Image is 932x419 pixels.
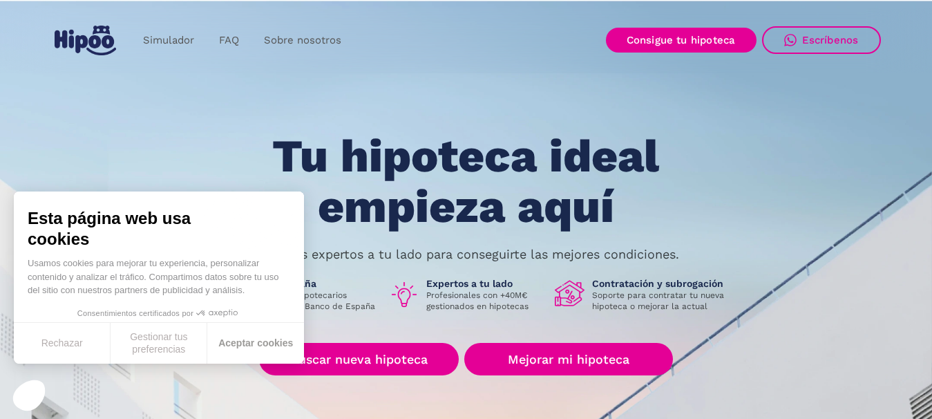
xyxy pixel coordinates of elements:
[592,290,734,312] p: Soporte para contratar tu nueva hipoteca o mejorar la actual
[606,28,757,53] a: Consigue tu hipoteca
[236,277,378,290] h1: Banco de España
[426,277,544,290] h1: Expertos a tu lado
[592,277,734,290] h1: Contratación y subrogación
[131,27,207,54] a: Simulador
[204,131,727,232] h1: Tu hipoteca ideal empieza aquí
[52,20,120,61] a: home
[426,290,544,312] p: Profesionales con +40M€ gestionados en hipotecas
[802,34,859,46] div: Escríbenos
[254,249,679,260] p: Nuestros expertos a tu lado para conseguirte las mejores condiciones.
[464,343,672,375] a: Mejorar mi hipoteca
[207,27,251,54] a: FAQ
[259,343,459,375] a: Buscar nueva hipoteca
[236,290,378,312] p: Intermediarios hipotecarios regulados por el Banco de España
[251,27,354,54] a: Sobre nosotros
[762,26,881,54] a: Escríbenos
